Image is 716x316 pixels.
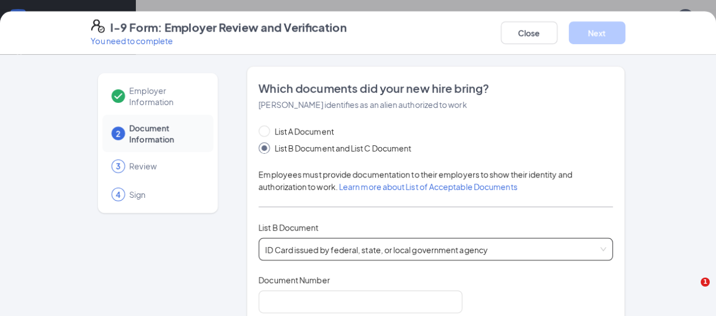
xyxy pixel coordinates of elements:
span: [PERSON_NAME] identifies as an alien authorized to work [259,99,467,110]
span: 2 [116,128,121,139]
span: List A Document [270,125,338,137]
h4: I-9 Form: Employer Review and Verification [110,19,347,35]
span: Review [130,161,202,172]
span: ID Card issued by federal, state, or local government agency [265,239,607,260]
p: You need to complete [91,35,347,46]
span: Document Number [259,274,330,285]
svg: FormI9EVerifyIcon [91,19,105,33]
span: Document Information [130,122,202,145]
span: Employer Information [130,85,202,107]
svg: Checkmark [112,89,125,103]
span: List B Document and List C Document [270,142,416,154]
span: 1 [701,278,710,287]
span: Which documents did your new hire bring? [259,80,614,96]
button: Close [501,21,558,44]
span: Employees must provide documentation to their employers to show their identity and authorization ... [259,169,572,192]
button: Next [569,21,625,44]
span: Sign [130,189,202,200]
a: Learn more about List of Acceptable Documents [339,181,517,192]
span: 4 [116,189,121,200]
iframe: Intercom live chat [678,278,705,305]
span: List B Document [259,222,319,232]
span: 3 [116,161,121,172]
